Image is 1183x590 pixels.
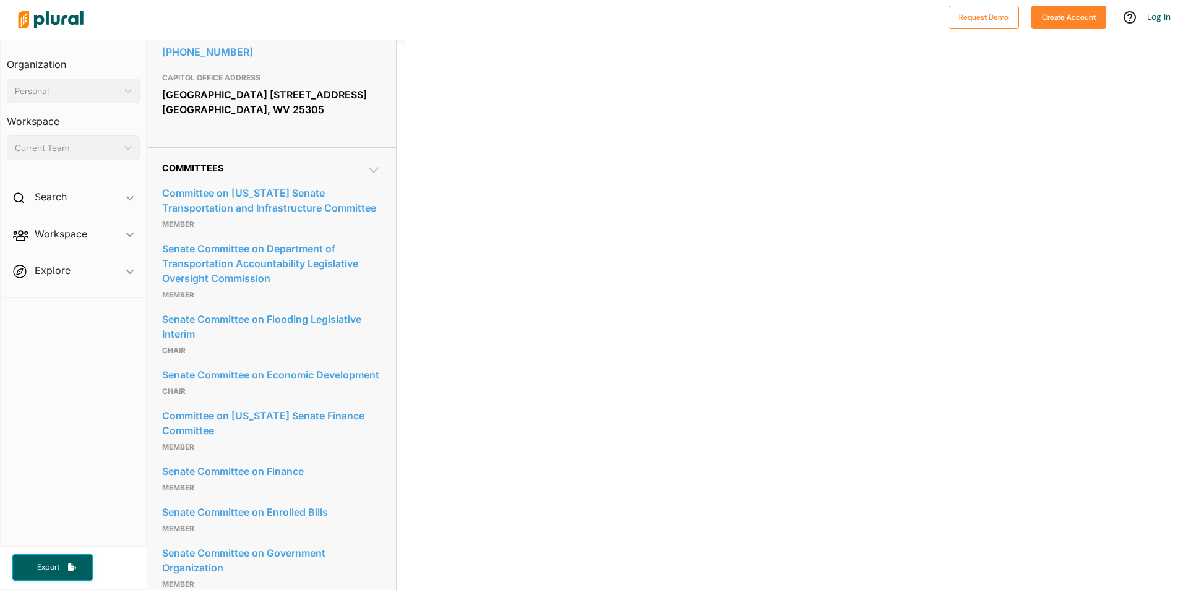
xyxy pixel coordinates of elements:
div: Personal [15,85,119,98]
div: [GEOGRAPHIC_DATA] [STREET_ADDRESS] [GEOGRAPHIC_DATA], WV 25305 [162,85,381,119]
p: Chair [162,343,381,358]
p: Member [162,217,381,232]
p: Member [162,521,381,536]
a: Senate Committee on Department of Transportation Accountability Legislative Oversight Commission [162,239,381,288]
span: Committees [162,163,223,173]
a: Senate Committee on Economic Development [162,366,381,384]
p: Member [162,288,381,302]
a: Senate Committee on Finance [162,462,381,481]
p: Chair [162,384,381,399]
button: Request Demo [949,6,1019,29]
div: Current Team [15,142,119,155]
a: Request Demo [949,10,1019,23]
a: Committee on [US_STATE] Senate Transportation and Infrastructure Committee [162,184,381,217]
a: Create Account [1031,10,1106,23]
a: Senate Committee on Flooding Legislative Interim [162,310,381,343]
p: Member [162,481,381,495]
span: Export [28,562,68,573]
h3: Organization [7,46,140,74]
a: Senate Committee on Enrolled Bills [162,503,381,521]
h2: Search [35,190,67,203]
a: Committee on [US_STATE] Senate Finance Committee [162,406,381,440]
a: [PHONE_NUMBER] [162,43,381,61]
h3: CAPITOL OFFICE ADDRESS [162,71,381,85]
button: Export [12,554,93,581]
a: Log In [1147,11,1171,22]
p: Member [162,440,381,455]
button: Create Account [1031,6,1106,29]
a: Senate Committee on Government Organization [162,544,381,577]
h3: Workspace [7,103,140,130]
